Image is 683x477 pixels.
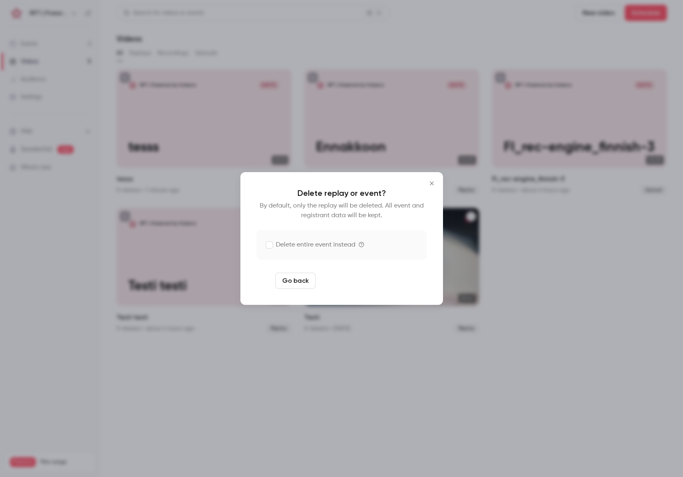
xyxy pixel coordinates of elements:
[256,201,427,220] p: By default, only the replay will be deleted. All event and registrant data will be kept.
[424,175,440,191] button: Close
[256,188,427,198] p: Delete replay or event?
[275,273,316,289] button: Go back
[266,240,355,250] label: Delete entire event instead
[319,273,408,289] button: Delete replay and event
